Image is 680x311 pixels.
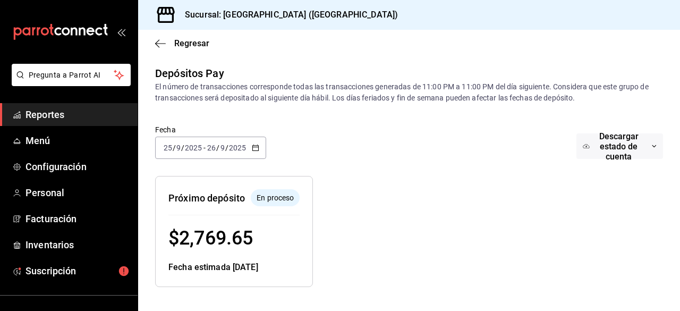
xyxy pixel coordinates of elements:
[225,144,228,152] span: /
[228,144,246,152] input: ----
[155,65,224,81] div: Depósitos Pay
[216,144,219,152] span: /
[25,186,129,200] span: Personal
[252,192,298,204] span: En proceso
[203,144,206,152] span: -
[168,261,300,274] div: Fecha estimada [DATE]
[7,77,131,88] a: Pregunta a Parrot AI
[576,133,663,159] button: Descargar estado de cuenta
[25,212,129,226] span: Facturación
[163,144,173,152] input: --
[251,189,300,206] div: El depósito aún no se ha enviado a tu cuenta bancaria.
[168,227,253,249] span: $ 2,769.65
[181,144,184,152] span: /
[12,64,131,86] button: Pregunta a Parrot AI
[25,107,129,122] span: Reportes
[176,9,398,21] h3: Sucursal: [GEOGRAPHIC_DATA] ([GEOGRAPHIC_DATA])
[168,191,245,205] div: Próximo depósito
[29,70,114,81] span: Pregunta a Parrot AI
[25,264,129,278] span: Suscripción
[25,238,129,252] span: Inventarios
[25,159,129,174] span: Configuración
[155,38,209,48] button: Regresar
[174,38,209,48] span: Regresar
[117,28,125,36] button: open_drawer_menu
[173,144,176,152] span: /
[220,144,225,152] input: --
[184,144,202,152] input: ----
[207,144,216,152] input: --
[176,144,181,152] input: --
[155,126,266,133] label: Fecha
[155,81,663,104] div: El número de transacciones corresponde todas las transacciones generadas de 11:00 PM a 11:00 PM d...
[25,133,129,148] span: Menú
[590,131,648,162] span: Descargar estado de cuenta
